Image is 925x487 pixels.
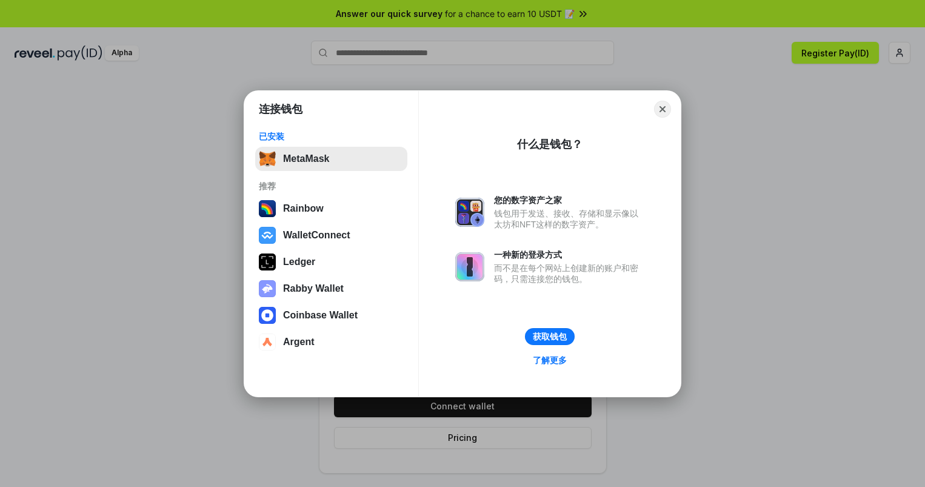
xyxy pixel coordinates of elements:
button: 获取钱包 [525,328,575,345]
div: MetaMask [283,153,329,164]
div: Ledger [283,257,315,267]
div: Coinbase Wallet [283,310,358,321]
div: 获取钱包 [533,331,567,342]
div: Rainbow [283,203,324,214]
div: 已安装 [259,131,404,142]
img: svg+xml,%3Csvg%20xmlns%3D%22http%3A%2F%2Fwww.w3.org%2F2000%2Fsvg%22%20fill%3D%22none%22%20viewBox... [259,280,276,297]
button: Rainbow [255,196,407,221]
img: svg+xml,%3Csvg%20width%3D%2228%22%20height%3D%2228%22%20viewBox%3D%220%200%2028%2028%22%20fill%3D... [259,334,276,351]
div: 推荐 [259,181,404,192]
img: svg+xml,%3Csvg%20width%3D%2228%22%20height%3D%2228%22%20viewBox%3D%220%200%2028%2028%22%20fill%3D... [259,227,276,244]
a: 了解更多 [526,352,574,368]
div: 一种新的登录方式 [494,249,644,260]
button: Ledger [255,250,407,274]
h1: 连接钱包 [259,102,302,116]
button: WalletConnect [255,223,407,247]
img: svg+xml,%3Csvg%20xmlns%3D%22http%3A%2F%2Fwww.w3.org%2F2000%2Fsvg%22%20fill%3D%22none%22%20viewBox... [455,252,484,281]
button: Close [654,101,671,118]
button: Rabby Wallet [255,277,407,301]
div: 您的数字资产之家 [494,195,644,206]
img: svg+xml,%3Csvg%20xmlns%3D%22http%3A%2F%2Fwww.w3.org%2F2000%2Fsvg%22%20fill%3D%22none%22%20viewBox... [455,198,484,227]
div: 而不是在每个网站上创建新的账户和密码，只需连接您的钱包。 [494,263,644,284]
div: 了解更多 [533,355,567,366]
div: 钱包用于发送、接收、存储和显示像以太坊和NFT这样的数字资产。 [494,208,644,230]
div: WalletConnect [283,230,350,241]
img: svg+xml,%3Csvg%20xmlns%3D%22http%3A%2F%2Fwww.w3.org%2F2000%2Fsvg%22%20width%3D%2228%22%20height%3... [259,254,276,270]
img: svg+xml,%3Csvg%20width%3D%2228%22%20height%3D%2228%22%20viewBox%3D%220%200%2028%2028%22%20fill%3D... [259,307,276,324]
div: Argent [283,337,315,348]
button: Coinbase Wallet [255,303,407,327]
img: svg+xml,%3Csvg%20width%3D%22120%22%20height%3D%22120%22%20viewBox%3D%220%200%20120%20120%22%20fil... [259,200,276,217]
img: svg+xml,%3Csvg%20fill%3D%22none%22%20height%3D%2233%22%20viewBox%3D%220%200%2035%2033%22%20width%... [259,150,276,167]
div: Rabby Wallet [283,283,344,294]
button: MetaMask [255,147,407,171]
button: Argent [255,330,407,354]
div: 什么是钱包？ [517,137,583,152]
